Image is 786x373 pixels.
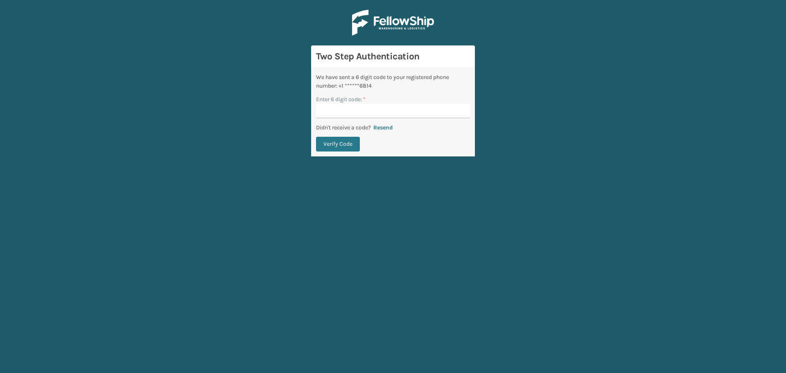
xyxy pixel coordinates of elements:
[371,124,395,131] button: Resend
[316,137,360,151] button: Verify Code
[316,50,470,63] h3: Two Step Authentication
[352,10,434,36] img: Logo
[316,95,366,104] label: Enter 6 digit code:
[316,73,470,90] div: We have sent a 6 digit code to your registered phone number: +1 ******6814
[316,123,371,132] p: Didn't receive a code?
